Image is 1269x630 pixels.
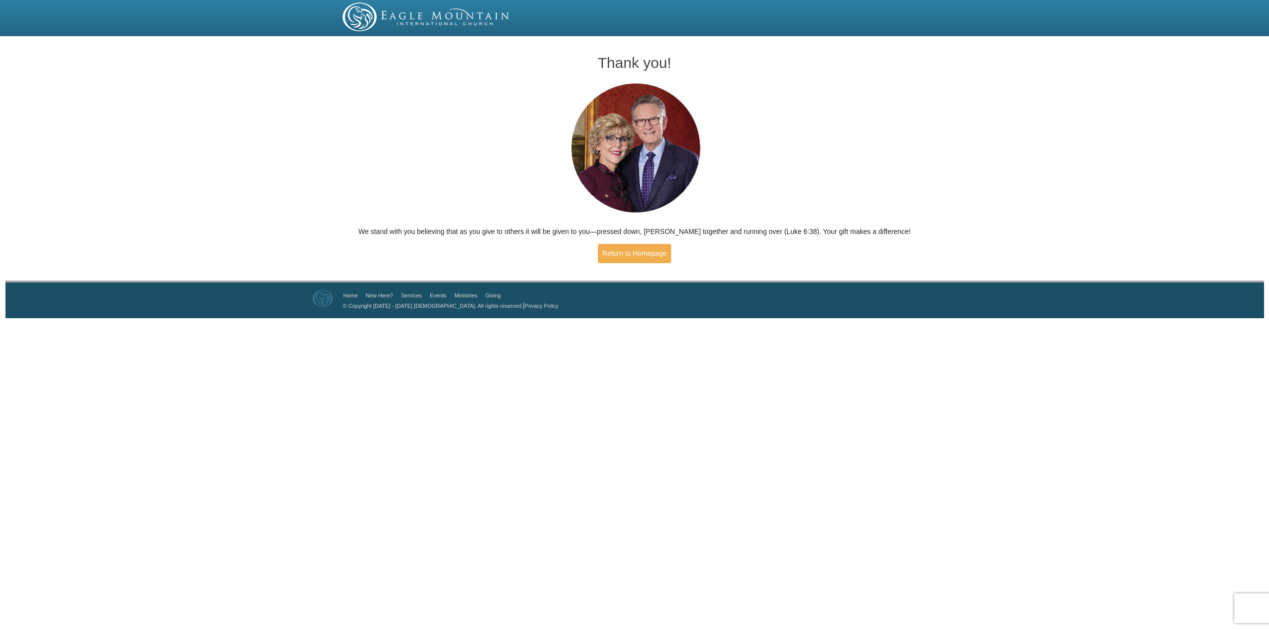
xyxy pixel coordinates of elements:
[455,292,477,298] a: Ministries
[485,292,501,298] a: Giving
[344,292,358,298] a: Home
[340,300,559,311] p: |
[562,80,708,217] img: Pastors George and Terri Pearsons
[313,290,333,307] img: Eagle Mountain International Church
[343,303,523,309] a: © Copyright [DATE] - [DATE] [DEMOGRAPHIC_DATA]. All rights reserved.
[524,303,558,309] a: Privacy Policy
[366,292,393,298] a: New Here?
[598,244,671,263] a: Return to Homepage
[430,292,447,298] a: Events
[343,2,510,31] img: EMIC
[323,227,947,237] p: We stand with you believing that as you give to others it will be given to you—pressed down, [PER...
[401,292,422,298] a: Services
[323,55,947,71] h1: Thank you!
